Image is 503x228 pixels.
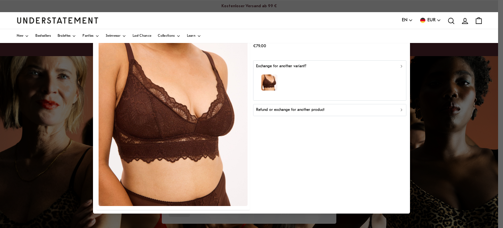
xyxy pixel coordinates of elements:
[256,107,325,113] p: Refund or exchange for another product
[17,34,24,38] span: New
[133,29,151,43] a: Last Chance
[106,34,121,38] span: Swimwear
[83,34,93,38] span: Panties
[35,29,51,43] a: Bestsellers
[106,29,126,43] a: Swimwear
[58,29,76,43] a: Bralettes
[427,17,436,24] span: EUR
[99,20,248,206] img: 261_12f165c9-24cb-4527-b336-e3b102ec8067.jpg
[261,74,277,91] img: model-name=Danielle|model-size=XL
[158,29,180,43] a: Collections
[256,63,306,70] p: Exchange for another variant?
[83,29,99,43] a: Panties
[187,34,196,38] span: Learn
[133,34,151,38] span: Last Chance
[253,60,406,101] button: Exchange for another variant?model-name=Danielle|model-size=XL
[158,34,175,38] span: Collections
[419,17,441,24] button: EUR
[17,29,29,43] a: New
[17,17,99,23] a: Understatement Homepage
[402,17,407,24] span: EN
[253,104,406,116] button: Refund or exchange for another product
[58,34,71,38] span: Bralettes
[402,17,413,24] button: EN
[253,43,330,50] p: €79.00
[35,34,51,38] span: Bestsellers
[187,29,201,43] a: Learn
